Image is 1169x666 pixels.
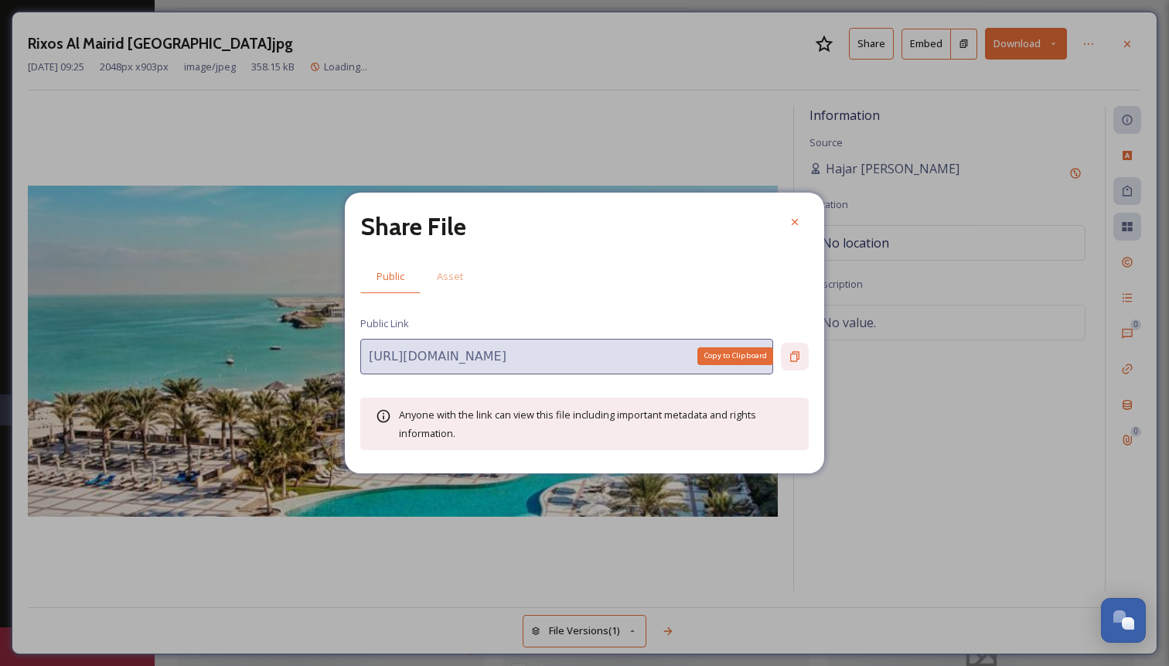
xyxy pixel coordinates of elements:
[1101,598,1146,643] button: Open Chat
[360,316,409,331] span: Public Link
[437,269,463,284] span: Asset
[697,347,773,364] div: Copy to Clipboard
[360,208,466,245] h2: Share File
[399,408,756,440] span: Anyone with the link can view this file including important metadata and rights information.
[377,269,404,284] span: Public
